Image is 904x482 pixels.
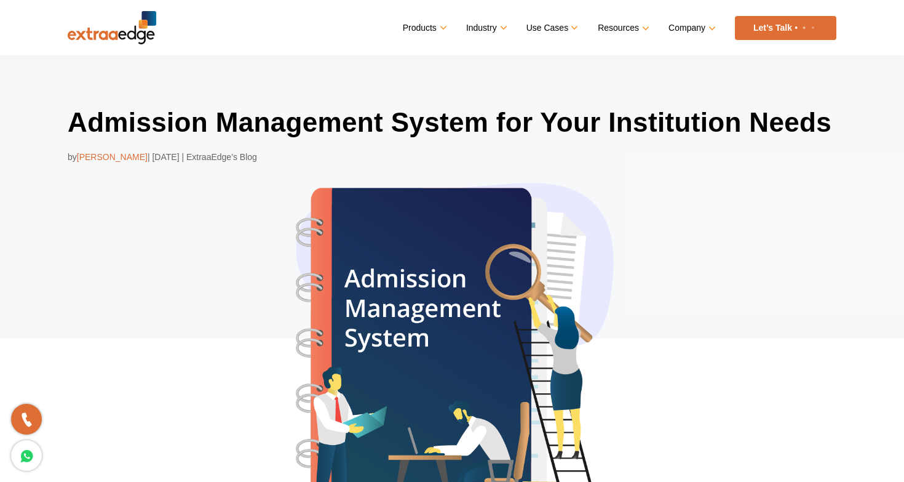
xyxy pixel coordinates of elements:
[68,105,836,140] h1: Admission Management System for Your Institution Needs
[598,19,647,37] a: Resources
[526,19,576,37] a: Use Cases
[77,152,148,162] span: [PERSON_NAME]
[735,16,836,40] a: Let’s Talk
[68,150,836,164] div: by | [DATE] | ExtraaEdge’s Blog
[403,19,445,37] a: Products
[668,19,713,37] a: Company
[466,19,505,37] a: Industry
